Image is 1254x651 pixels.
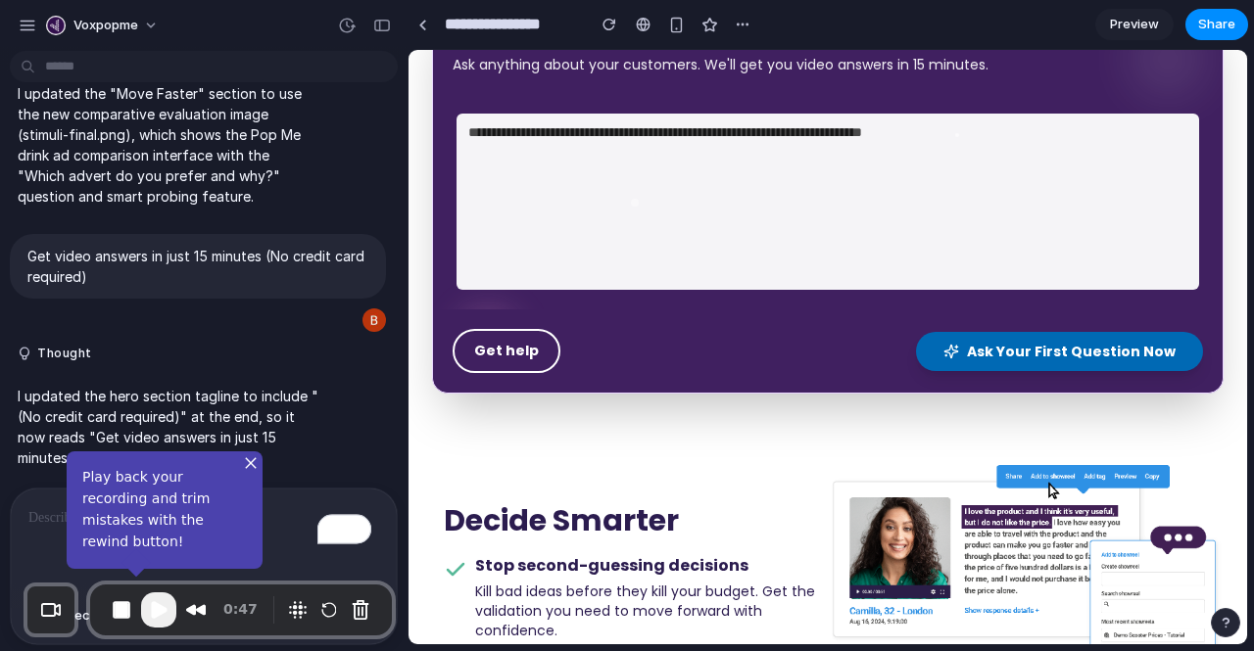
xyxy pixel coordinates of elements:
[35,453,408,488] h2: Decide Smarter
[1185,9,1248,40] button: Share
[44,5,795,24] p: Ask anything about your customers. We'll get you video answers in 15 minutes.
[73,16,138,35] span: Voxpopme
[24,600,106,631] button: Select
[507,282,795,321] button: Ask Your First Question Now
[38,10,169,41] button: Voxpopme
[44,279,152,323] button: Get help
[1095,9,1174,40] a: Preview
[18,83,318,207] p: I updated the "Move Faster" section to use the new comparative evaluation image (stimuli-final.pn...
[11,488,397,592] div: To enrich screen reader interactions, please activate Accessibility in Grammarly extension settings
[18,386,318,468] p: I updated the hero section tagline to include "(No credit card required)" at the end, so it now r...
[1110,15,1159,34] span: Preview
[27,246,368,287] p: Get video answers in just 15 minutes (No credit card required)
[67,504,408,528] h3: Stop second-guessing decisions
[558,292,767,311] span: Ask Your First Question Now
[67,532,408,590] p: Kill bad ideas before they kill your budget. Get the validation you need to move forward with con...
[1198,15,1235,34] span: Share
